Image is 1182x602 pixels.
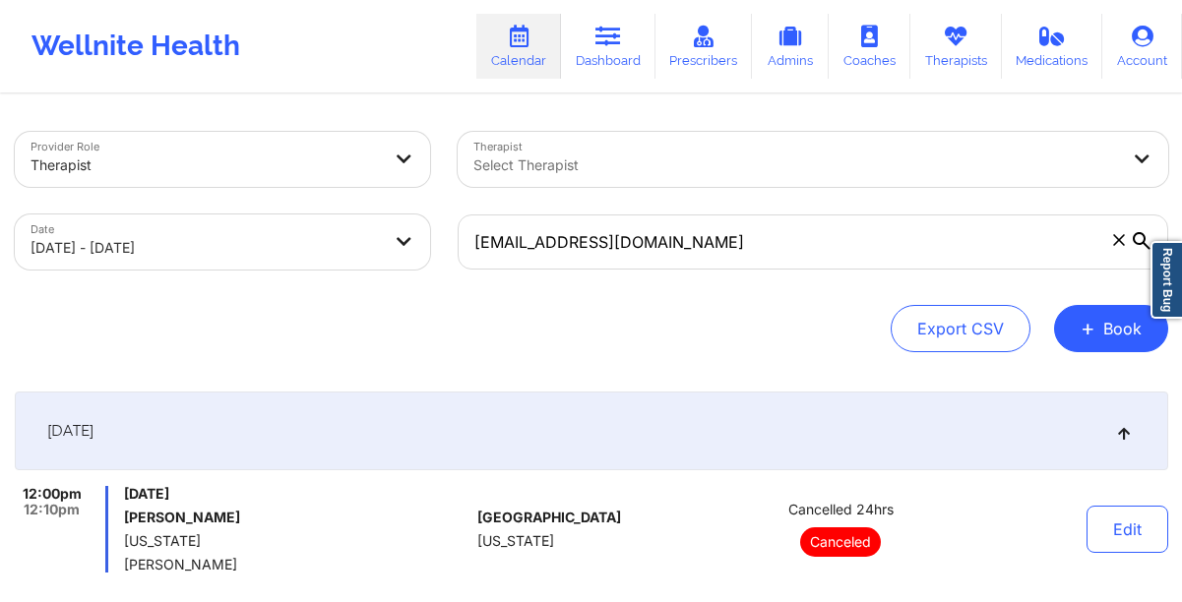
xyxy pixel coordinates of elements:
[477,533,554,549] span: [US_STATE]
[31,226,381,270] div: [DATE] - [DATE]
[1054,305,1168,352] button: +Book
[910,14,1002,79] a: Therapists
[788,502,894,517] span: Cancelled 24hrs
[124,557,469,572] span: [PERSON_NAME]
[477,510,621,525] span: [GEOGRAPHIC_DATA]
[23,486,82,502] span: 12:00pm
[891,305,1030,352] button: Export CSV
[476,14,561,79] a: Calendar
[124,510,469,525] h6: [PERSON_NAME]
[124,533,469,549] span: [US_STATE]
[1102,14,1182,79] a: Account
[655,14,753,79] a: Prescribers
[1151,241,1182,319] a: Report Bug
[31,144,381,187] div: Therapist
[1081,323,1095,333] span: +
[124,486,469,502] span: [DATE]
[24,502,80,517] span: 12:10pm
[561,14,655,79] a: Dashboard
[800,527,881,557] p: Canceled
[752,14,829,79] a: Admins
[458,214,1168,270] input: Search by patient email
[1087,506,1168,553] button: Edit
[1002,14,1103,79] a: Medications
[47,421,93,441] span: [DATE]
[829,14,910,79] a: Coaches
